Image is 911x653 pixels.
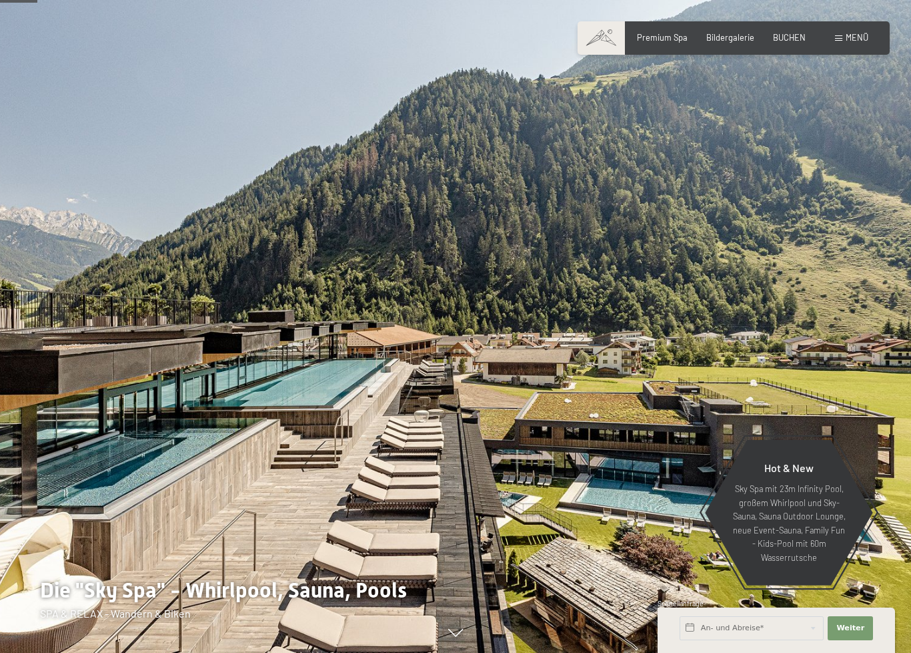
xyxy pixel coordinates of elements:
a: Bildergalerie [706,32,754,43]
span: Hot & New [764,461,814,474]
span: Schnellanfrage [658,600,704,608]
a: BUCHEN [773,32,806,43]
button: Weiter [828,616,873,640]
span: Menü [846,32,868,43]
a: Premium Spa [637,32,688,43]
a: Hot & New Sky Spa mit 23m Infinity Pool, großem Whirlpool und Sky-Sauna, Sauna Outdoor Lounge, ne... [704,439,874,586]
p: Sky Spa mit 23m Infinity Pool, großem Whirlpool und Sky-Sauna, Sauna Outdoor Lounge, neue Event-S... [731,482,847,564]
span: Weiter [836,623,864,634]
